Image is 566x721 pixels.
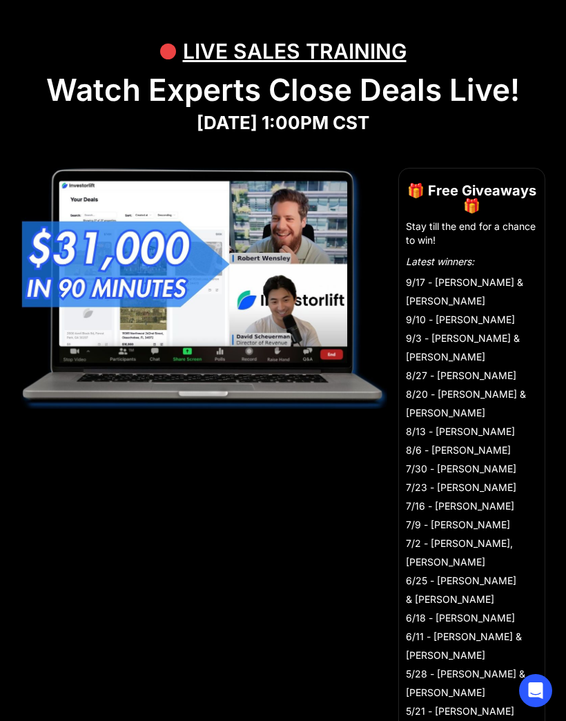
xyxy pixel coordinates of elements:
em: Latest winners: [406,256,474,267]
h1: Watch Experts Close Deals Live! [14,72,552,108]
strong: [DATE] 1:00PM CST [197,112,369,133]
div: LIVE SALES TRAINING [183,30,407,72]
div: Open Intercom Messenger [519,674,552,707]
li: Stay till the end for a chance to win! [406,220,538,247]
strong: 🎁 Free Giveaways 🎁 [407,182,536,214]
